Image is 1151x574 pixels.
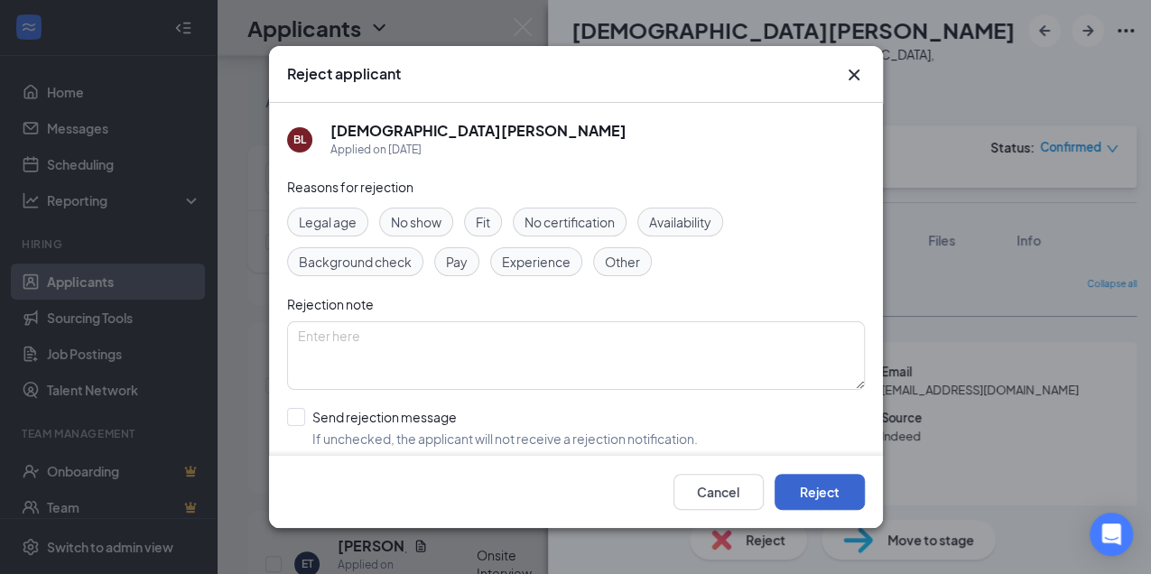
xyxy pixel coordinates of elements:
[391,212,441,232] span: No show
[1090,513,1133,556] div: Open Intercom Messenger
[673,474,764,510] button: Cancel
[843,64,865,86] button: Close
[330,121,627,141] h5: [DEMOGRAPHIC_DATA][PERSON_NAME]
[287,64,401,84] h3: Reject applicant
[649,212,711,232] span: Availability
[476,212,490,232] span: Fit
[446,252,468,272] span: Pay
[775,474,865,510] button: Reject
[299,212,357,232] span: Legal age
[843,64,865,86] svg: Cross
[293,132,306,147] div: BL
[524,212,615,232] span: No certification
[605,252,640,272] span: Other
[287,179,413,195] span: Reasons for rejection
[330,141,627,159] div: Applied on [DATE]
[299,252,412,272] span: Background check
[502,252,571,272] span: Experience
[287,296,374,312] span: Rejection note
